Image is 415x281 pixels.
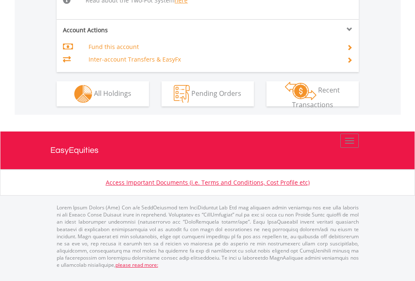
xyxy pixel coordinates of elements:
button: All Holdings [57,81,149,106]
button: Pending Orders [162,81,254,106]
img: holdings-wht.png [74,85,92,103]
td: Fund this account [89,41,337,53]
a: Access Important Documents (i.e. Terms and Conditions, Cost Profile etc) [106,178,310,186]
span: Pending Orders [191,88,241,98]
a: please read more: [115,261,158,268]
div: Account Actions [57,26,208,34]
a: EasyEquities [50,131,365,169]
img: transactions-zar-wht.png [285,82,316,100]
p: Lorem Ipsum Dolors (Ame) Con a/e SeddOeiusmod tem InciDiduntut Lab Etd mag aliquaen admin veniamq... [57,204,359,268]
td: Inter-account Transfers & EasyFx [89,53,337,66]
span: All Holdings [94,88,131,98]
button: Recent Transactions [266,81,359,106]
img: pending_instructions-wht.png [174,85,190,103]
